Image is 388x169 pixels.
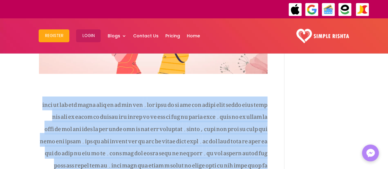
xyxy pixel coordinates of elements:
img: ApplePay-icon [288,3,302,17]
a: Register [39,20,69,52]
a: Pricing [165,20,180,52]
img: Credit Cards [321,3,335,17]
a: Login [76,20,101,52]
a: Contact Us [133,20,158,52]
a: Home [186,20,200,52]
button: Register [39,29,69,42]
img: EasyPaisa-icon [338,3,352,17]
img: Messenger [364,147,377,159]
a: Blogs [107,20,126,52]
button: Login [76,29,101,42]
img: JazzCash-icon [355,3,369,17]
img: GooglePay-icon [305,3,319,17]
